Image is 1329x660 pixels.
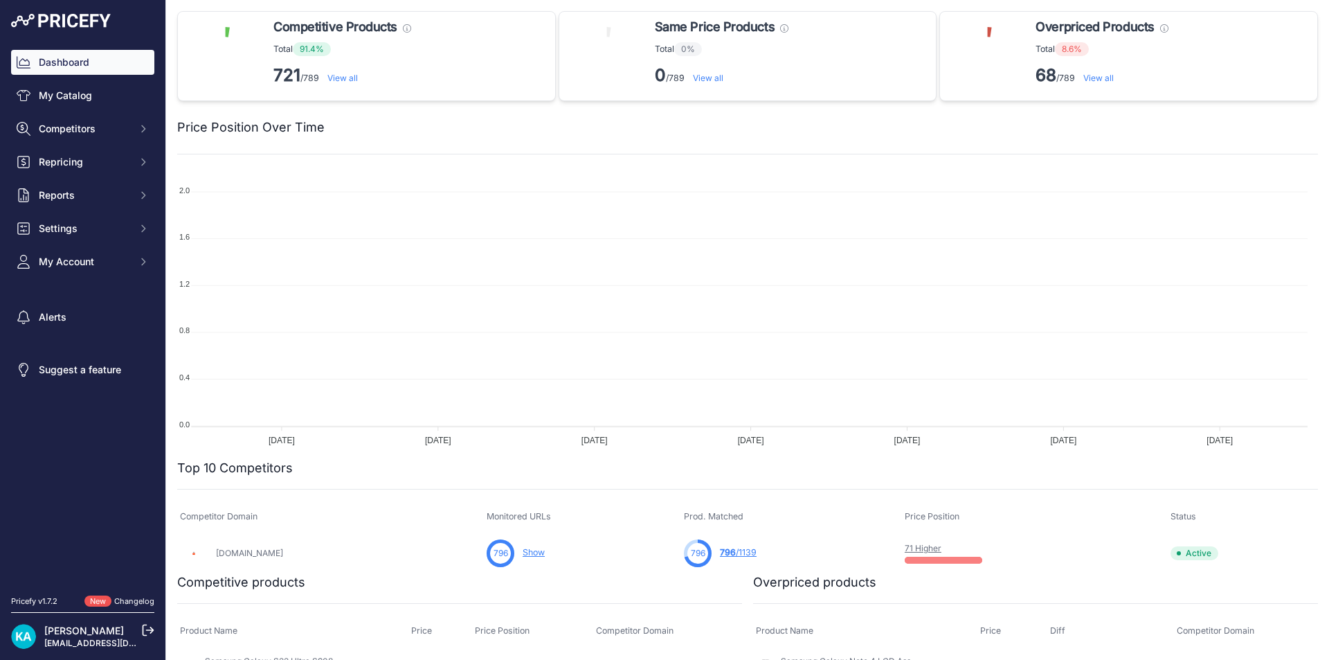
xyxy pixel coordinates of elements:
button: Competitors [11,116,154,141]
a: 796/1139 [720,547,757,558]
span: Competitor Domain [1177,625,1254,636]
span: My Account [39,255,129,269]
span: 796 [691,547,705,560]
span: 0% [674,42,702,56]
span: Competitive Products [273,17,397,37]
p: /789 [655,64,788,87]
a: View all [693,73,723,83]
span: 796 [720,547,736,558]
span: Competitor Domain [596,625,673,636]
img: Pricefy Logo [11,14,111,28]
button: Reports [11,183,154,208]
p: Total [273,42,411,56]
span: 796 [494,547,508,560]
span: Same Price Products [655,17,775,37]
a: Alerts [11,305,154,330]
a: 71 Higher [905,543,941,553]
nav: Sidebar [11,50,154,579]
tspan: [DATE] [269,436,295,445]
h2: Top 10 Competitors [177,458,293,478]
span: Overpriced Products [1036,17,1154,37]
tspan: [DATE] [425,436,451,445]
span: Product Name [180,625,237,636]
span: Status [1170,511,1196,521]
a: View all [1083,73,1114,83]
tspan: [DATE] [1050,436,1076,445]
strong: 721 [273,65,300,85]
tspan: [DATE] [894,436,921,445]
span: Diff [1050,625,1065,636]
tspan: 2.0 [179,186,190,195]
tspan: 0.8 [179,326,190,335]
p: /789 [1036,64,1168,87]
a: [DOMAIN_NAME] [216,548,283,558]
span: Monitored URLs [487,511,551,521]
div: Pricefy v1.7.2 [11,596,57,607]
span: Prod. Matched [684,511,743,521]
tspan: [DATE] [1206,436,1233,445]
span: Price Position [905,511,959,521]
span: Price Position [475,625,530,636]
span: Price [411,625,432,636]
span: Repricing [39,155,129,169]
a: Changelog [114,596,154,606]
span: Competitor Domain [180,511,257,521]
button: My Account [11,249,154,274]
span: Competitors [39,122,129,136]
p: Total [655,42,788,56]
strong: 68 [1036,65,1056,85]
span: Settings [39,222,129,235]
p: /789 [273,64,411,87]
a: Show [523,547,545,558]
span: Reports [39,188,129,202]
a: [EMAIL_ADDRESS][DOMAIN_NAME] [44,638,189,648]
tspan: 1.6 [179,233,190,241]
span: New [84,596,111,607]
strong: 0 [655,65,666,85]
tspan: 1.2 [179,280,190,288]
a: View all [327,73,358,83]
button: Repricing [11,150,154,175]
h2: Competitive products [177,573,305,592]
h2: Overpriced products [753,573,876,592]
tspan: [DATE] [581,436,608,445]
tspan: [DATE] [738,436,764,445]
a: Dashboard [11,50,154,75]
span: 8.6% [1055,42,1089,56]
span: Active [1170,546,1218,560]
span: Product Name [756,625,813,636]
h2: Price Position Over Time [177,118,325,137]
tspan: 0.0 [179,420,190,429]
button: Settings [11,216,154,241]
a: [PERSON_NAME] [44,625,124,636]
p: Total [1036,42,1168,56]
span: Price [980,625,1001,636]
a: My Catalog [11,83,154,108]
a: Suggest a feature [11,357,154,382]
span: 91.4% [293,42,331,56]
tspan: 0.4 [179,373,190,382]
